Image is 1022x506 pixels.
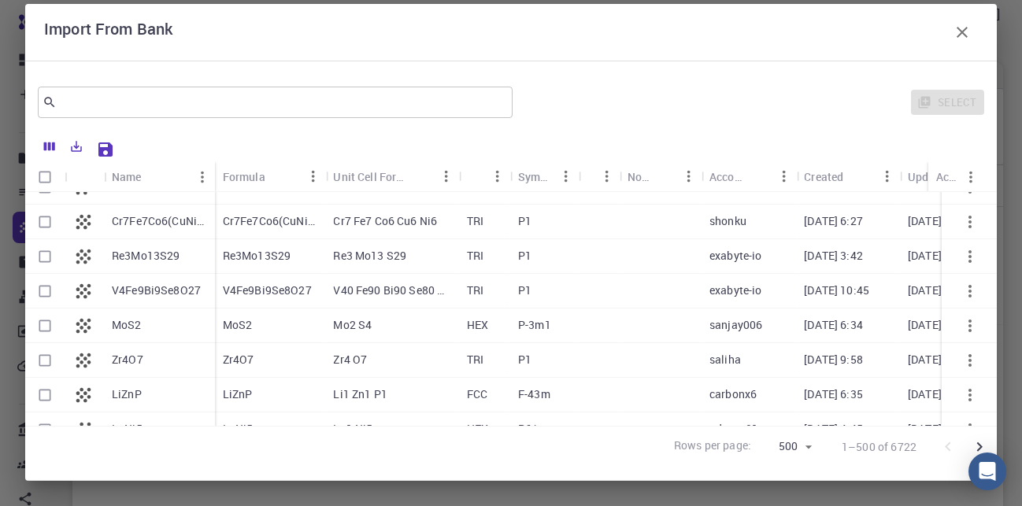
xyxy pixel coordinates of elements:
p: Cr7 Fe7 Co6 Cu6 Ni6 [333,213,437,229]
button: Menu [190,164,215,190]
p: TRI [467,248,483,264]
button: Go to next page [964,431,995,463]
p: LiZnP [223,386,253,402]
p: P1 [518,248,531,264]
button: Menu [594,164,620,189]
span: Support [31,11,85,25]
p: carbonx6 [709,386,757,402]
p: [DATE] 9:58 [804,352,863,367]
div: Account [709,161,746,192]
p: P6/mmm [518,421,565,437]
button: Menu [300,164,325,189]
p: shonku [709,213,746,229]
p: Re3 Mo13 S29 [333,248,406,264]
p: Zr4 O7 [333,352,367,367]
p: TRI [467,283,483,298]
p: TRI [467,213,483,229]
p: Cr7Fe7Co6(CuNi)6 [112,213,207,229]
div: Name [104,161,215,192]
p: Mo2 S4 [333,317,372,333]
div: Non-periodic [628,161,651,192]
button: Menu [875,164,900,189]
div: Name [112,161,142,192]
p: MoS2 [112,317,142,333]
p: LaNi5 [223,421,254,437]
div: Non-periodic [620,161,702,192]
div: Open Intercom Messenger [968,452,1006,490]
div: Icon [65,161,104,192]
p: P1 [518,213,531,229]
p: P1 [518,283,531,298]
p: F-43m [518,386,550,402]
p: [DATE] 10:45 [804,283,869,298]
div: Created [796,161,900,192]
div: Tags [579,161,620,192]
p: Re3Mo13S29 [223,248,291,264]
div: Unit Cell Formula [325,161,459,192]
p: La1 Ni5 [333,421,372,437]
button: Sort [265,164,291,189]
div: 500 [757,435,816,458]
p: 1–500 of 6722 [842,439,916,455]
div: Formula [223,161,265,192]
p: [DATE] 16:45 [908,421,973,437]
button: Sort [467,164,492,189]
p: LaNi5 [112,421,143,437]
p: [DATE] 18:35 [908,386,973,402]
p: LiZnP [112,386,142,402]
p: exabyte-io [709,283,762,298]
div: Symmetry [518,161,554,192]
div: Created [804,161,843,192]
button: Menu [554,164,579,189]
p: HEX [467,421,488,437]
p: [DATE] 6:34 [804,317,863,333]
p: saliha [709,352,741,367]
p: [DATE] 21:58 [908,352,973,367]
div: Unit Cell Formula [333,161,409,192]
p: Zr4O7 [223,352,254,367]
p: Rows per page: [674,438,751,456]
div: Import From Bank [44,17,978,48]
div: Formula [215,161,326,192]
button: Menu [676,164,702,189]
div: Actions [928,161,983,192]
p: Cr7Fe7Co6(CuNi)6 [223,213,318,229]
p: TRI [467,352,483,367]
button: Save Explorer Settings [90,134,121,165]
p: V4Fe9Bi9Se8O27 [223,283,312,298]
p: FCC [467,386,487,402]
p: V40 Fe90 Bi90 Se80 O270 [333,283,451,298]
p: adaeze01 [709,421,758,437]
p: [DATE] 4:45 [804,421,863,437]
button: Sort [651,164,676,189]
p: P-3m1 [518,317,551,333]
p: [DATE] 6:35 [804,386,863,402]
p: V4Fe9Bi9Se8O27 [112,283,201,298]
p: exabyte-io [709,248,762,264]
div: Account [702,161,796,192]
p: [DATE] 03:42 [908,248,973,264]
button: Menu [958,164,983,190]
p: Re3Mo13S29 [112,248,180,264]
button: Sort [746,164,771,189]
button: Sort [843,164,868,189]
button: Sort [142,164,167,190]
button: Sort [409,164,434,189]
button: Columns [36,134,63,159]
p: HEX [467,317,488,333]
p: sanjay006 [709,317,762,333]
p: P1 [518,352,531,367]
p: [DATE] 06:27 [908,213,973,229]
p: [DATE] 3:42 [804,248,863,264]
button: Menu [771,164,796,189]
div: Symmetry [510,161,579,192]
p: MoS2 [223,317,253,333]
p: Li1 Zn1 P1 [333,386,387,402]
button: Export [63,134,90,159]
p: Zr4O7 [112,352,143,367]
div: Actions [936,161,958,192]
div: Lattice [459,161,510,192]
button: Menu [434,164,459,189]
button: Menu [485,164,510,189]
p: [DATE] 06:34 [908,317,973,333]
